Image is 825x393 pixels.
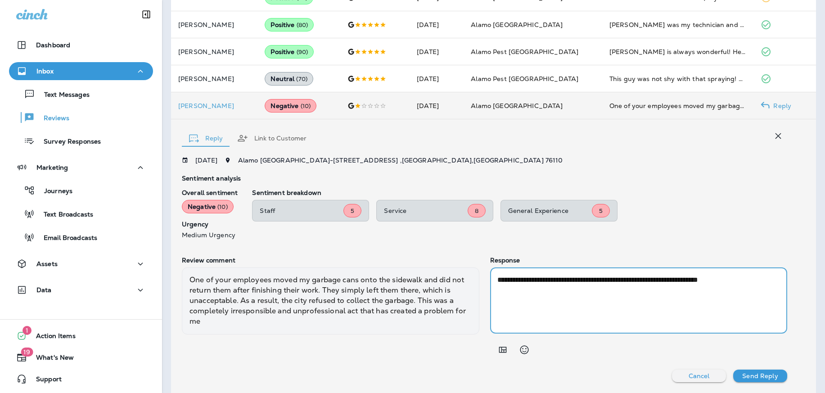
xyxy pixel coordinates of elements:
span: ( 80 ) [297,21,308,29]
p: Medium Urgency [182,231,238,239]
p: Sentiment analysis [182,175,787,182]
button: Survey Responses [9,131,153,150]
button: Email Broadcasts [9,228,153,247]
span: What's New [27,354,74,365]
p: Data [36,286,52,294]
p: Marketing [36,164,68,171]
div: Click to view Customer Drawer [178,102,250,109]
p: [PERSON_NAME] [178,48,250,55]
p: Staff [260,207,343,214]
div: Negative [265,99,316,113]
button: 19What's New [9,348,153,366]
button: 1Action Items [9,327,153,345]
p: Journeys [35,187,72,196]
p: Urgency [182,221,238,228]
div: One of your employees moved my garbage cans onto the sidewalk and did not return them after finis... [609,101,747,110]
span: ( 70 ) [296,75,307,83]
p: [DATE] [195,157,217,164]
div: Neutral [265,72,313,86]
td: [DATE] [410,92,464,119]
span: ( 10 ) [301,102,311,110]
button: Inbox [9,62,153,80]
p: Inbox [36,68,54,75]
div: Positive [265,45,314,59]
button: Link to Customer [230,122,314,154]
p: [PERSON_NAME] [178,75,250,82]
span: 1 [23,326,32,335]
p: Send Reply [742,372,778,379]
button: Dashboard [9,36,153,54]
p: Reviews [35,114,69,123]
td: [DATE] [410,11,464,38]
p: [PERSON_NAME] [178,102,250,109]
span: Alamo [GEOGRAPHIC_DATA] [471,102,563,110]
p: Review comment [182,257,479,264]
p: Response [490,257,788,264]
p: Survey Responses [35,138,101,146]
span: Alamo [GEOGRAPHIC_DATA] - [STREET_ADDRESS] , [GEOGRAPHIC_DATA] , [GEOGRAPHIC_DATA] 76110 [238,156,563,164]
p: Overall sentiment [182,189,238,196]
button: Data [9,281,153,299]
p: Text Messages [35,91,90,99]
p: Email Broadcasts [35,234,97,243]
span: 8 [475,207,478,215]
button: Assets [9,255,153,273]
p: [PERSON_NAME] [178,21,250,28]
button: Text Messages [9,85,153,104]
p: General Experience [508,207,592,214]
button: Marketing [9,158,153,176]
button: Select an emoji [515,341,533,359]
p: Sentiment breakdown [252,189,787,196]
button: Text Broadcasts [9,204,153,223]
div: Positive [265,18,314,32]
span: Support [27,375,62,386]
span: ( 90 ) [297,48,308,56]
span: 19 [21,348,33,357]
button: Reviews [9,108,153,127]
button: Cancel [672,370,726,382]
span: ( 10 ) [217,203,228,211]
button: Journeys [9,181,153,200]
div: This guy was not shy with that spraying! Keep those Mosquitoes away!!!!!! [609,74,747,83]
button: Reply [182,122,230,154]
span: 5 [351,207,354,215]
p: Dashboard [36,41,70,49]
div: Steven is always wonderful! He is always listens and is very thorough. Thanks Steven for helping ... [609,47,747,56]
span: 5 [599,207,603,215]
button: Support [9,370,153,388]
button: Send Reply [733,370,787,382]
p: Assets [36,260,58,267]
p: Text Broadcasts [35,211,93,219]
td: [DATE] [410,65,464,92]
button: Add in a premade template [494,341,512,359]
span: Alamo Pest [GEOGRAPHIC_DATA] [471,48,578,56]
p: Cancel [689,372,710,379]
div: Negative [182,200,234,213]
span: Alamo [GEOGRAPHIC_DATA] [471,21,563,29]
div: Aaron Culver was my technician and he was professional, knowledgeable and courteous. [609,20,747,29]
p: Service [384,207,468,214]
span: Action Items [27,332,76,343]
td: [DATE] [410,38,464,65]
button: Collapse Sidebar [134,5,159,23]
span: Alamo Pest [GEOGRAPHIC_DATA] [471,75,578,83]
p: Reply [770,102,791,109]
div: One of your employees moved my garbage cans onto the sidewalk and did not return them after finis... [182,267,479,334]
